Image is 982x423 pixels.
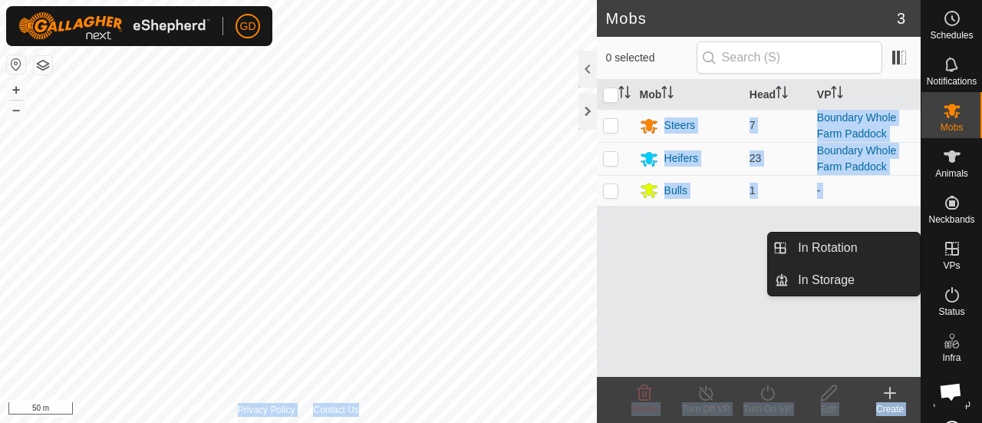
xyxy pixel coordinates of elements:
p-sorticon: Activate to sort [618,88,631,101]
div: Open chat [930,371,971,412]
div: Steers [664,117,695,134]
span: Status [938,307,964,316]
input: Search (S) [697,41,882,74]
img: Gallagher Logo [18,12,210,40]
p-sorticon: Activate to sort [776,88,788,101]
a: In Storage [789,265,920,296]
span: 23 [750,152,762,164]
th: Head [743,80,811,110]
span: 1 [750,184,756,197]
div: Turn On VP [736,402,798,416]
button: Reset Map [7,55,25,74]
span: VPs [943,261,960,270]
span: Neckbands [928,215,974,224]
a: Contact Us [313,403,358,417]
div: Edit [798,402,859,416]
button: Map Layers [34,56,52,74]
div: Heifers [664,150,698,167]
span: In Storage [798,271,855,289]
li: In Storage [768,265,920,296]
span: Infra [942,353,961,362]
a: In Rotation [789,233,920,263]
a: Boundary Whole Farm Paddock [817,144,897,173]
a: Boundary Whole Farm Paddock [817,111,897,140]
p-sorticon: Activate to sort [831,88,843,101]
div: Bulls [664,183,687,199]
div: Turn Off VP [675,402,736,416]
span: Notifications [927,77,977,86]
span: 3 [897,7,905,30]
th: Mob [634,80,743,110]
span: Animals [935,169,968,178]
button: + [7,81,25,99]
span: Schedules [930,31,973,40]
span: Mobs [941,123,963,132]
span: GD [240,18,256,35]
span: In Rotation [798,239,857,257]
a: Privacy Policy [238,403,295,417]
td: - [811,175,921,206]
th: VP [811,80,921,110]
p-sorticon: Activate to sort [661,88,674,101]
li: In Rotation [768,233,920,263]
button: – [7,101,25,119]
span: 0 selected [606,50,697,66]
span: Delete [631,404,658,415]
div: Create [859,402,921,416]
h2: Mobs [606,9,897,28]
span: Heatmap [933,399,970,408]
span: 7 [750,119,756,131]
